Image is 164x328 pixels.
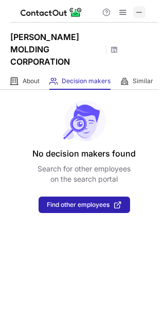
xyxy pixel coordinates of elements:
[62,100,106,141] img: No leads found
[10,31,103,68] h1: [PERSON_NAME] MOLDING CORPORATION
[32,147,136,160] header: No decision makers found
[39,197,130,213] button: Find other employees
[47,201,110,208] span: Find other employees
[23,77,40,85] span: About
[38,164,131,184] p: Search for other employees on the search portal
[133,77,153,85] span: Similar
[21,6,82,18] img: ContactOut v5.3.10
[62,77,111,85] span: Decision makers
